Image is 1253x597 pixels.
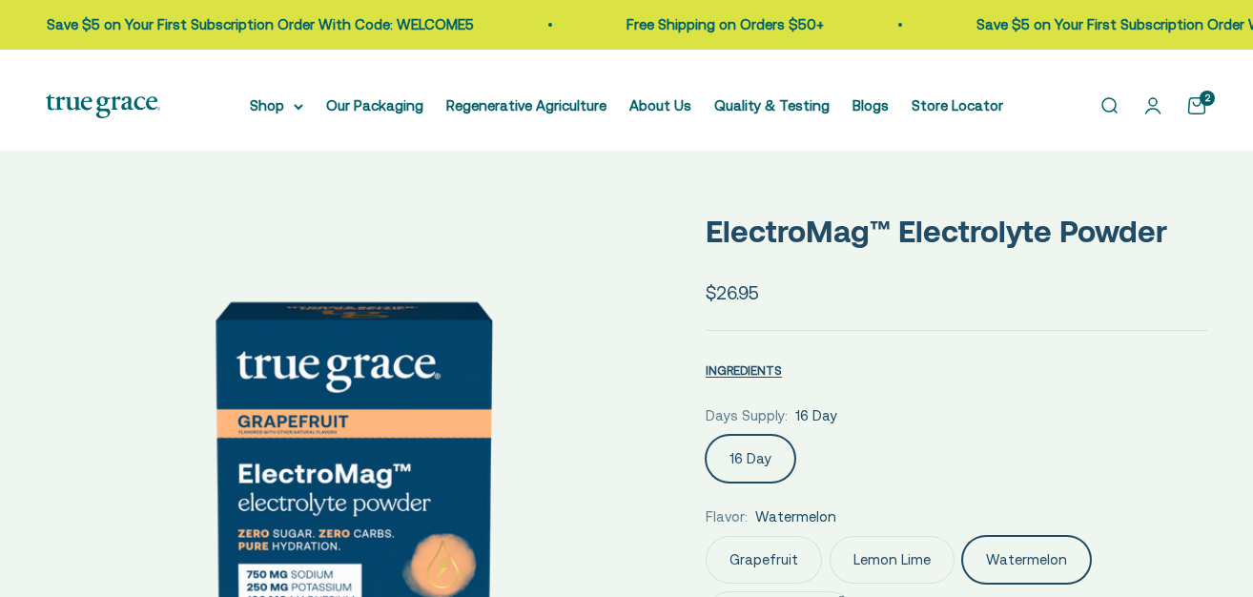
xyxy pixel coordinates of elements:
a: Our Packaging [326,97,423,113]
a: Regenerative Agriculture [446,97,606,113]
span: INGREDIENTS [706,363,782,378]
summary: Shop [250,94,303,117]
cart-count: 2 [1200,91,1215,106]
a: About Us [629,97,691,113]
legend: Flavor: [706,505,748,528]
legend: Days Supply: [706,404,788,427]
a: Free Shipping on Orders $50+ [626,16,824,32]
p: ElectroMag™ Electrolyte Powder [706,207,1208,256]
a: Quality & Testing [714,97,830,113]
sale-price: $26.95 [706,278,759,307]
a: Blogs [852,97,889,113]
button: INGREDIENTS [706,359,782,381]
span: Watermelon [755,505,836,528]
a: Store Locator [912,97,1003,113]
span: 16 Day [795,404,837,427]
p: Save $5 on Your First Subscription Order With Code: WELCOME5 [47,13,474,36]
